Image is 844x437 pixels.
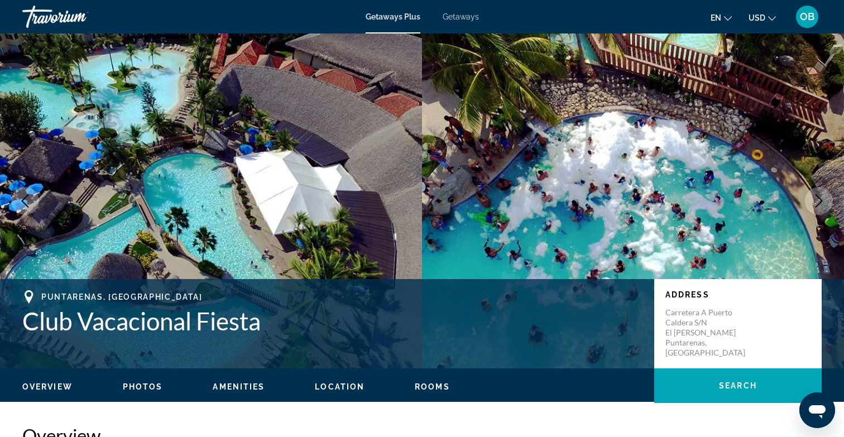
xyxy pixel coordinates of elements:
a: Getaways Plus [366,12,420,21]
button: Search [654,368,822,403]
a: Travorium [22,2,134,31]
span: Amenities [213,382,265,391]
button: Photos [123,382,163,392]
button: Location [315,382,365,392]
span: Photos [123,382,163,391]
span: Rooms [415,382,450,391]
p: Address [665,290,811,299]
button: Next image [805,187,833,215]
button: Overview [22,382,73,392]
span: Puntarenas, [GEOGRAPHIC_DATA] [41,292,203,301]
span: Overview [22,382,73,391]
span: Location [315,382,365,391]
span: OB [800,11,814,22]
button: User Menu [793,5,822,28]
button: Change language [711,9,732,26]
h1: Club Vacacional Fiesta [22,306,643,335]
span: Search [719,381,757,390]
button: Change currency [749,9,776,26]
button: Amenities [213,382,265,392]
button: Rooms [415,382,450,392]
p: Carretera a Puerto Caldera S/N El [PERSON_NAME] Puntarenas, [GEOGRAPHIC_DATA] [665,308,755,358]
iframe: Button to launch messaging window [799,392,835,428]
a: Getaways [443,12,479,21]
span: USD [749,13,765,22]
span: en [711,13,721,22]
button: Previous image [11,187,39,215]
